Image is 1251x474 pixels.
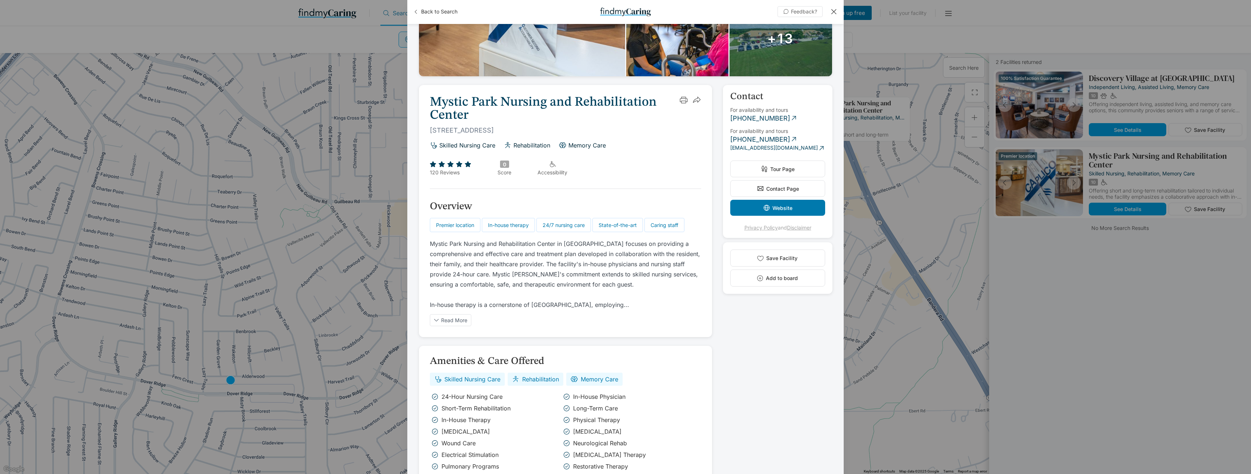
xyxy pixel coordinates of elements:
[744,224,778,231] u: Privacy Policy
[543,222,585,228] p: 24/7 nursing care
[441,439,476,447] p: Wound care
[503,161,506,167] p: 0
[766,255,798,261] span: Save Facility
[730,135,790,143] p: [PHONE_NUMBER]
[522,376,559,383] p: Rehabilitation
[787,224,811,231] u: Disclaimer
[441,463,499,470] p: Pulmonary programs
[730,250,825,267] button: Save Facility
[537,169,567,175] p: Accessibility
[730,224,825,231] p: and
[599,222,637,228] p: State-of-the-art
[441,451,499,458] p: Electrical stimulation
[766,275,798,281] span: Add to board
[730,180,825,197] button: Contact Page
[573,416,620,424] p: Physical therapy
[730,114,790,122] p: [PHONE_NUMBER]
[730,145,818,151] p: [EMAIL_ADDRESS][DOMAIN_NAME]
[770,166,795,172] span: Tour Page
[413,6,457,17] button: Back to Search
[430,96,671,122] p: Mystic Park Nursing and Rehabilitation Center
[730,92,763,107] p: Contact
[497,169,511,175] p: Score
[513,142,550,149] p: Rehabilitation
[573,405,618,412] p: Long-term care
[730,161,825,177] button: Tour Page
[568,142,606,149] p: Memory Care
[730,270,825,287] button: Add to board
[430,169,471,175] p: 120 Reviews
[441,317,467,323] p: Read More
[441,428,490,435] p: [MEDICAL_DATA]
[444,376,500,383] p: Skilled Nursing Care
[573,393,625,400] p: In-house physician
[651,222,678,228] p: Caring staff
[573,439,627,447] p: Neurological rehab
[791,8,817,15] span: Feedback?
[430,202,701,211] p: Overview
[573,428,621,435] p: [MEDICAL_DATA]
[441,393,503,400] p: 24-hour nursing care
[767,31,794,46] p: +13
[439,142,495,149] p: Skilled Nursing Care
[430,126,671,134] p: [STREET_ADDRESS]
[581,376,618,383] p: Memory Care
[772,205,792,211] span: Website
[573,451,646,458] p: [MEDICAL_DATA] therapy
[430,357,701,366] p: Amenities & Care Offered
[766,186,799,192] span: Contact Page
[441,405,511,412] p: Short-term rehabilitation
[441,416,491,424] p: In-house therapy
[778,6,823,17] button: Feedback?
[436,222,474,228] p: Premier location
[730,128,788,134] p: For availability and tours
[430,239,701,310] p: Mystic Park Nursing and Rehabilitation Center in [GEOGRAPHIC_DATA] focuses on providing a compreh...
[421,8,457,15] span: Back to Search
[573,463,628,470] p: Restorative therapy
[488,222,529,228] p: In-house therapy
[730,107,788,113] p: For availability and tours
[730,200,825,216] button: Website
